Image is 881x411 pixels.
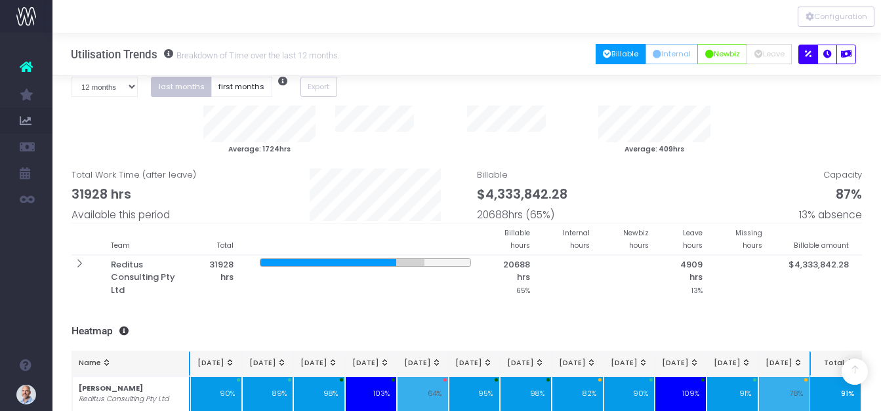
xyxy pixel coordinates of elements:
div: [DATE] [662,358,699,368]
h3: Heatmap [72,325,863,338]
small: Internal hours [563,226,590,251]
button: Export [300,77,337,97]
th: Jan 25: activate to sort column ascending [449,351,501,377]
th: Jun 25: activate to sort column ascending [707,351,758,377]
small: Newbiz hours [623,226,649,251]
th: May 25: activate to sort column ascending [655,351,707,377]
th: Apr 25: activate to sort column ascending [604,351,655,377]
span: $4,333,842.28 [477,185,567,204]
span: Total Work Time (after leave) [72,168,196,223]
small: Average: 1724hrs [228,142,291,154]
img: images/default_profile_image.png [16,385,36,404]
th: Nov 24: activate to sort column ascending [345,351,397,377]
small: Breakdown of Time over the last 12 months. [173,48,340,61]
th: Reditus Consulting Pty Ltd [98,255,192,299]
span: 20688hrs (65%) [477,207,554,222]
span: Capacity [799,168,862,223]
span: 4909 hrs [675,258,703,284]
th: Jul 25: activate to sort column ascending [758,351,810,377]
small: Team [111,239,130,250]
small: Billable hours [504,226,530,251]
button: Billable [596,44,646,64]
button: last months [151,77,212,97]
div: [DATE] [352,358,390,368]
small: 13% [691,284,703,296]
div: Vertical button group [798,7,874,27]
div: [DATE] [714,358,751,368]
th: $4,333,842.28 [775,255,862,299]
div: Total [817,358,855,368]
small: Billable amount [794,239,849,250]
small: 65% [516,284,530,296]
span: 20688 hrs [497,258,530,284]
span: Billable [477,168,567,223]
div: [DATE] [300,358,338,368]
th: 31928 hrs [192,255,247,299]
button: Configuration [798,7,874,27]
h3: Utilisation Trends [71,48,340,61]
button: Internal [645,44,699,64]
small: Leave hours [683,226,703,251]
th: Aug 24: activate to sort column ascending [190,351,242,377]
small: Total [217,239,234,250]
th: Dec 24: activate to sort column ascending [397,351,449,377]
span: 31928 hrs [72,185,131,204]
span: Available this period [72,207,170,222]
i: Reditus Consulting Pty Ltd [79,394,169,404]
span: 87% [836,185,862,204]
small: Average: 409hrs [625,142,684,154]
div: [DATE] [455,358,493,368]
div: [DATE] [765,358,802,368]
button: Leave [747,44,792,64]
div: [DATE] [197,358,235,368]
div: [DATE] [249,358,287,368]
div: Name [79,358,182,368]
th: Sep 24: activate to sort column ascending [242,351,294,377]
div: [DATE] [559,358,596,368]
th: Name: activate to sort column ascending [72,351,191,377]
div: [DATE] [507,358,544,368]
div: [DATE] [404,358,441,368]
th: Mar 25: activate to sort column ascending [552,351,604,377]
th: Oct 24: activate to sort column ascending [293,351,345,377]
small: Missing hours [735,226,762,251]
div: [DATE] [610,358,647,368]
button: Newbiz [697,44,747,64]
span: 13% absence [799,207,862,222]
button: first months [211,77,272,97]
th: Feb 25: activate to sort column ascending [500,351,552,377]
strong: [PERSON_NAME] [79,383,143,393]
th: Total: activate to sort column ascending [809,351,861,377]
